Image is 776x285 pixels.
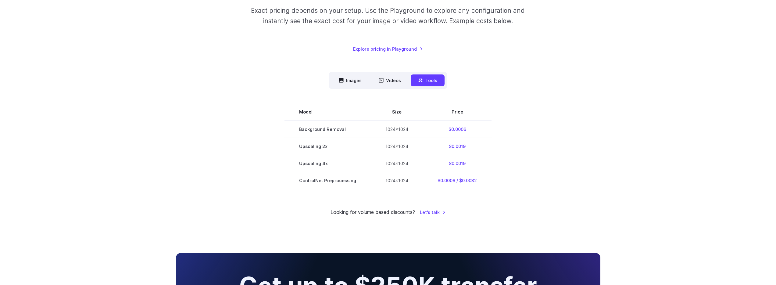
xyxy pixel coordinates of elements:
[420,209,446,216] a: Let's talk
[284,155,371,172] td: Upscaling 4x
[423,172,492,189] td: $0.0006 / $0.0032
[284,121,371,138] td: Background Removal
[423,103,492,121] th: Price
[371,74,408,86] button: Videos
[371,121,423,138] td: 1024x1024
[423,155,492,172] td: $0.0019
[371,103,423,121] th: Size
[371,138,423,155] td: 1024x1024
[371,172,423,189] td: 1024x1024
[284,138,371,155] td: Upscaling 2x
[371,155,423,172] td: 1024x1024
[331,208,415,216] small: Looking for volume based discounts?
[353,45,423,52] a: Explore pricing in Playground
[239,5,536,26] p: Exact pricing depends on your setup. Use the Playground to explore any configuration and instantl...
[423,138,492,155] td: $0.0019
[411,74,445,86] button: Tools
[284,103,371,121] th: Model
[284,172,371,189] td: ControlNet Preprocessing
[423,121,492,138] td: $0.0006
[331,74,369,86] button: Images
